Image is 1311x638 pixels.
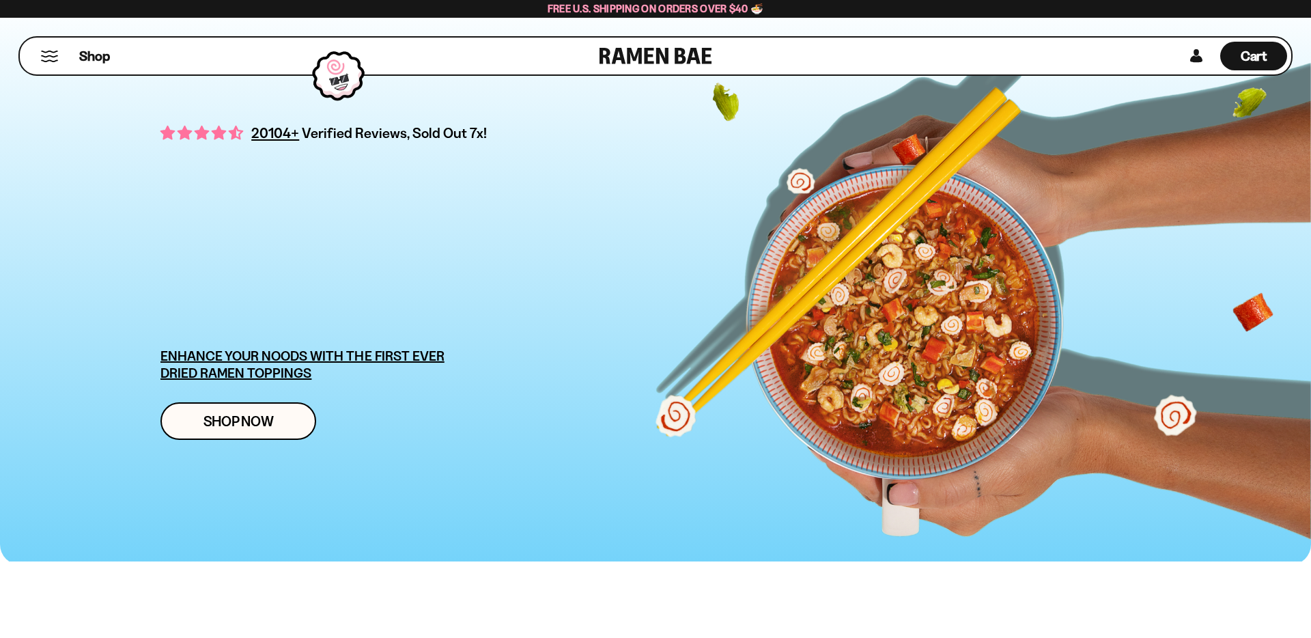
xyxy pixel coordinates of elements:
button: Mobile Menu Trigger [40,51,59,62]
span: Free U.S. Shipping on Orders over $40 🍜 [548,2,764,15]
a: Cart [1220,38,1287,74]
span: Shop Now [203,414,274,428]
span: 20104+ [251,122,299,143]
span: Verified Reviews, Sold Out 7x! [302,124,487,141]
a: Shop [79,42,110,70]
a: Shop Now [160,402,316,440]
span: Shop [79,47,110,66]
span: Cart [1241,48,1267,64]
